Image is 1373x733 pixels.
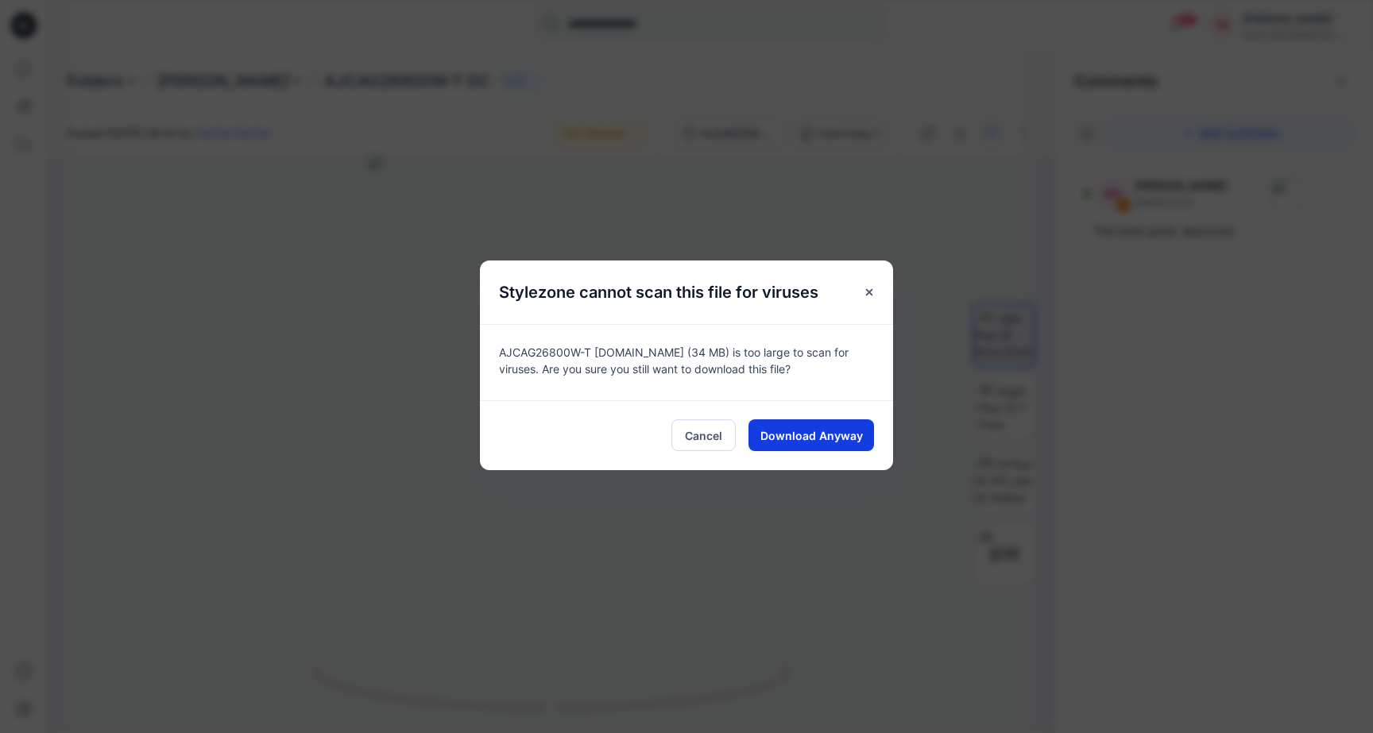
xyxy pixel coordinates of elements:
button: Close [855,278,884,307]
span: Download Anyway [760,427,863,444]
h5: Stylezone cannot scan this file for viruses [480,260,837,324]
button: Cancel [671,419,736,451]
div: AJCAG26800W-T [DOMAIN_NAME] (34 MB) is too large to scan for viruses. Are you sure you still want... [480,324,893,400]
span: Cancel [685,427,722,444]
button: Download Anyway [748,419,874,451]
